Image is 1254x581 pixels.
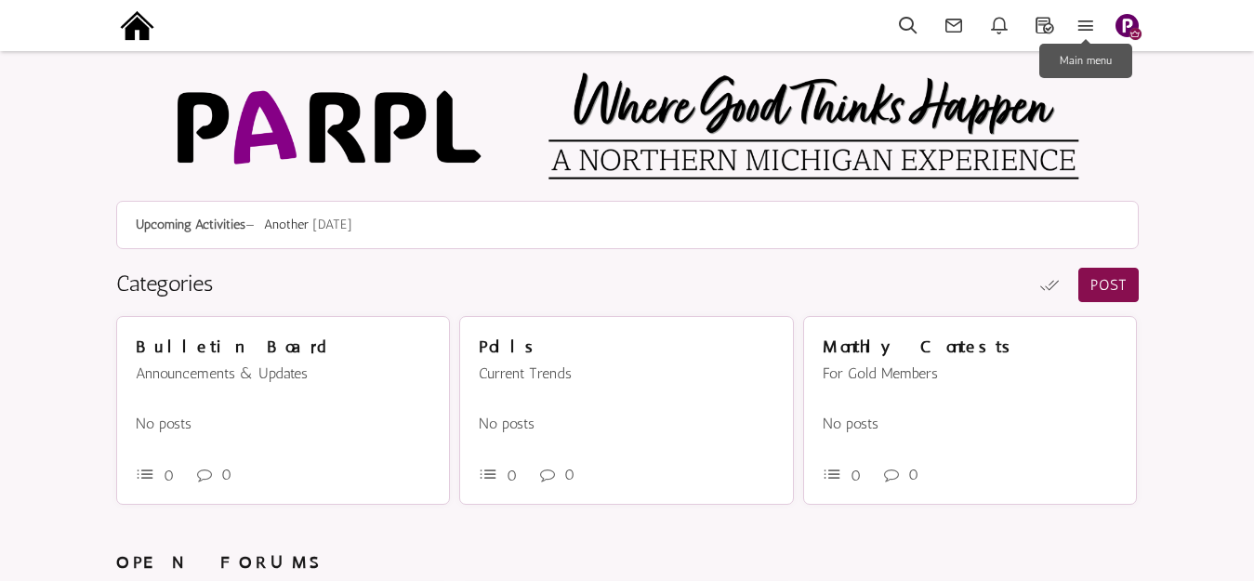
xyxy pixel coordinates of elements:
span: 0 [164,467,174,484]
div: — [116,201,1139,249]
span: 0 [564,466,574,483]
a: Bulletin Board [136,337,327,357]
a: POST [1078,268,1139,302]
span: 0 [221,466,231,483]
span: 0 [908,466,918,483]
span: Polls [479,337,542,357]
span: Bulletin Board [136,337,327,357]
span: Upcoming Activities [136,217,245,232]
span: POST [1090,276,1127,294]
span: Monthly Contests [823,337,1019,357]
a: Categories [116,270,213,297]
a: Another [264,217,309,232]
img: Slide1.png [1115,14,1139,37]
span: 0 [507,467,517,484]
span: [DATE] [312,217,352,232]
img: output-onlinepngtools%20-%202025-09-15T191211.976.png [116,5,158,46]
a: Monthly Contests [823,337,1019,357]
a: Polls [479,337,542,357]
span: 0 [851,467,861,484]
